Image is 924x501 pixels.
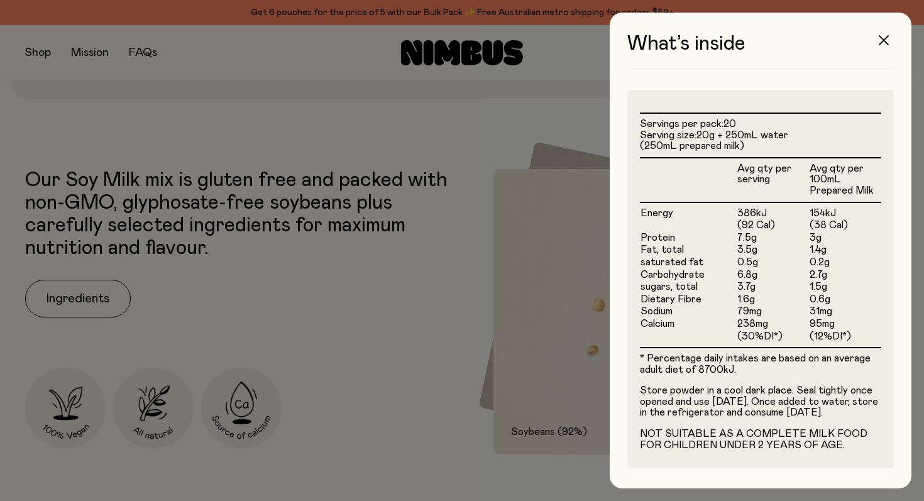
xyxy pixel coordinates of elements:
[737,256,809,269] td: 0.5g
[723,119,736,129] span: 20
[640,130,881,152] li: Serving size:
[640,353,881,375] p: * Percentage daily intakes are based on an average adult diet of 8700kJ.
[737,269,809,282] td: 6.8g
[809,269,881,282] td: 2.7g
[641,233,675,243] span: Protein
[809,306,881,318] td: 31mg
[641,257,703,267] span: saturated fat
[809,244,881,256] td: 1.4g
[737,202,809,220] td: 386kJ
[640,119,881,130] li: Servings per pack:
[737,294,809,306] td: 1.6g
[809,294,881,306] td: 0.6g
[641,270,705,280] span: Carbohydrate
[809,281,881,294] td: 1.5g
[809,256,881,269] td: 0.2g
[809,318,881,331] td: 95mg
[640,385,881,419] p: Store powder in a cool dark place. Seal tightly once opened and use [DATE]. Once added to water, ...
[809,158,881,202] th: Avg qty per 100mL Prepared Milk
[737,232,809,245] td: 7.5g
[627,33,894,69] h3: What’s inside
[737,158,809,202] th: Avg qty per serving
[641,319,674,329] span: Calcium
[641,294,701,304] span: Dietary Fibre
[640,130,788,151] span: 20g + 250mL water (250mL prepared milk)
[641,208,673,218] span: Energy
[809,202,881,220] td: 154kJ
[737,331,809,348] td: (30%DI*)
[641,282,698,292] span: sugars, total
[809,232,881,245] td: 3g
[737,318,809,331] td: 238mg
[737,306,809,318] td: 79mg
[641,306,673,316] span: Sodium
[640,429,881,451] p: NOT SUITABLE AS A COMPLETE MILK FOOD FOR CHILDREN UNDER 2 YEARS OF AGE.
[737,244,809,256] td: 3.5g
[737,219,809,232] td: (92 Cal)
[809,331,881,348] td: (12%DI*)
[641,245,684,255] span: Fat, total
[737,281,809,294] td: 3.7g
[809,219,881,232] td: (38 Cal)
